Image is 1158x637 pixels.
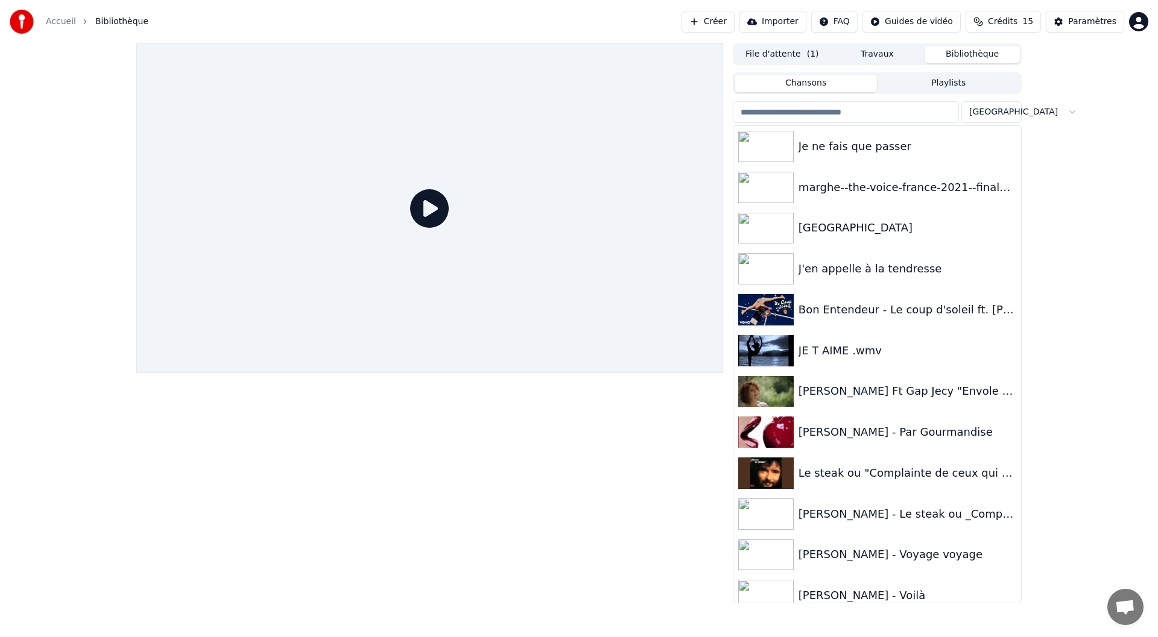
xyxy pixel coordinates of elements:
div: Le steak ou "Complainte de ceux qui ont le ventre vide, considérée comme une gaudriole par... [799,465,1016,482]
div: Paramètres [1068,16,1116,28]
span: 15 [1022,16,1033,28]
button: Créer [682,11,735,33]
div: JE T AIME .wmv [799,342,1016,359]
button: Playlists [877,75,1020,92]
div: Bon Entendeur - Le coup d'soleil ft. [PERSON_NAME] [799,301,1016,318]
button: Bibliothèque [925,46,1020,63]
div: J'en appelle à la tendresse [799,260,1016,277]
button: Travaux [830,46,925,63]
div: marghe--the-voice-france-2021--finale---[PERSON_NAME]--mon-vieux [799,179,1016,196]
span: Bibliothèque [95,16,148,28]
button: Guides de vidéo [862,11,961,33]
div: Je ne fais que passer [799,138,1016,155]
div: [PERSON_NAME] - Le steak ou _Complainte de ceux qui ont [PERSON_NAME] vide, considérée comme une ... [799,506,1016,522]
button: Crédits15 [966,11,1041,33]
a: Accueil [46,16,76,28]
button: File d'attente [735,46,830,63]
span: [GEOGRAPHIC_DATA] [969,106,1058,118]
div: [PERSON_NAME] - Voyage voyage [799,546,1016,563]
nav: breadcrumb [46,16,148,28]
div: [PERSON_NAME] Ft Gap Jecy "Envole Toi" - Video Clip [799,383,1016,400]
button: Paramètres [1046,11,1124,33]
span: Crédits [988,16,1017,28]
button: Importer [739,11,806,33]
div: [PERSON_NAME] - Par Gourmandise [799,424,1016,441]
button: Chansons [735,75,878,92]
div: [PERSON_NAME] - Voilà [799,587,1016,604]
div: Ouvrir le chat [1107,589,1144,625]
button: FAQ [811,11,858,33]
img: youka [10,10,34,34]
span: ( 1 ) [807,48,819,60]
div: [GEOGRAPHIC_DATA] [799,219,1016,236]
